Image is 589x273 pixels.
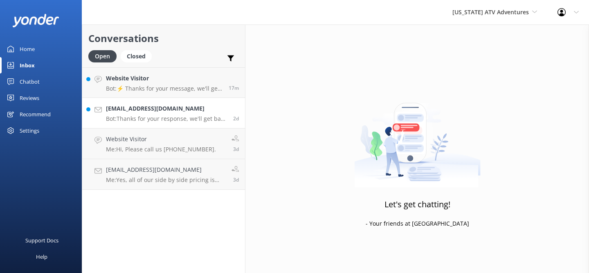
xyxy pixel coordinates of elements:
[106,104,227,113] h4: [EMAIL_ADDRESS][DOMAIN_NAME]
[229,84,239,91] span: Sep 03 2025 06:59pm (UTC -07:00) America/Tijuana
[106,176,225,184] p: Me: Yes, all of our side by side pricing is per vehicle. See the full schedule of availability on...
[36,249,47,265] div: Help
[88,51,121,60] a: Open
[106,85,223,92] p: Bot: ⚡ Thanks for your message, we'll get back to you as soon as we can. You're also welcome to k...
[82,98,245,129] a: [EMAIL_ADDRESS][DOMAIN_NAME]Bot:Thanks for your response, we'll get back to you as soon as we can...
[25,232,58,249] div: Support Docs
[20,57,35,73] div: Inbox
[20,106,51,122] div: Recommend
[452,8,529,16] span: [US_STATE] ATV Adventures
[106,74,223,83] h4: Website Visitor
[12,14,59,27] img: yonder-white-logo.png
[82,159,245,190] a: [EMAIL_ADDRESS][DOMAIN_NAME]Me:Yes, all of our side by side pricing is per vehicle. See the full ...
[20,122,39,139] div: Settings
[20,90,39,106] div: Reviews
[20,41,35,57] div: Home
[106,115,227,122] p: Bot: Thanks for your response, we'll get back to you as soon as we can during opening hours.
[233,115,239,122] span: Sep 01 2025 04:21pm (UTC -07:00) America/Tijuana
[20,73,40,90] div: Chatbot
[121,51,156,60] a: Closed
[354,86,481,188] img: artwork of a man stealing a conversation from at giant smartphone
[106,146,216,153] p: Me: Hi, Please call us [PHONE_NUMBER].
[88,31,239,46] h2: Conversations
[366,219,469,228] p: - Your friends at [GEOGRAPHIC_DATA]
[88,50,117,62] div: Open
[233,176,239,183] span: Aug 31 2025 07:04am (UTC -07:00) America/Tijuana
[121,50,152,62] div: Closed
[233,146,239,153] span: Aug 31 2025 10:06am (UTC -07:00) America/Tijuana
[82,67,245,98] a: Website VisitorBot:⚡ Thanks for your message, we'll get back to you as soon as we can. You're als...
[384,198,450,211] h3: Let's get chatting!
[106,135,216,144] h4: Website Visitor
[82,129,245,159] a: Website VisitorMe:Hi, Please call us [PHONE_NUMBER].3d
[106,165,225,174] h4: [EMAIL_ADDRESS][DOMAIN_NAME]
